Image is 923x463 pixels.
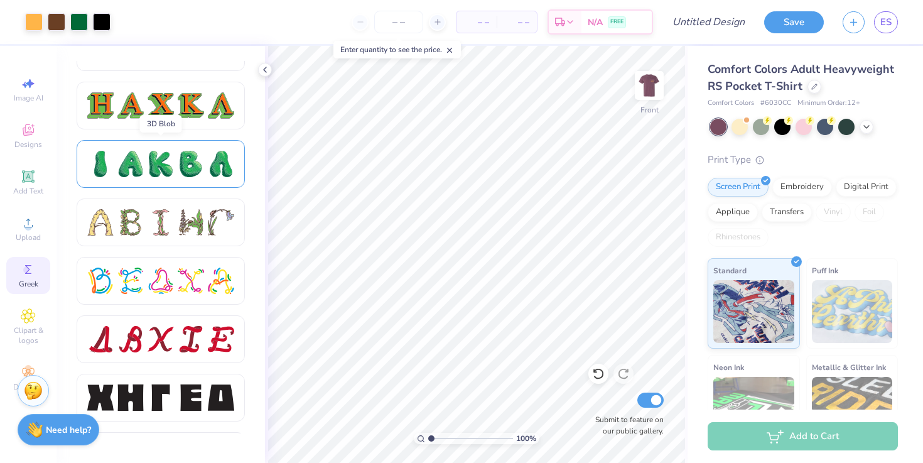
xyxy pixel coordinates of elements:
[13,186,43,196] span: Add Text
[588,16,603,29] span: N/A
[762,203,812,222] div: Transfers
[333,41,461,58] div: Enter quantity to see the price.
[816,203,851,222] div: Vinyl
[464,16,489,29] span: – –
[874,11,898,33] a: ES
[713,377,794,440] img: Neon Ink
[812,361,886,374] span: Metallic & Glitter Ink
[610,18,623,26] span: FREE
[504,16,529,29] span: – –
[880,15,892,30] span: ES
[16,232,41,242] span: Upload
[836,178,897,197] div: Digital Print
[812,377,893,440] img: Metallic & Glitter Ink
[637,73,662,98] img: Front
[708,153,898,167] div: Print Type
[708,203,758,222] div: Applique
[812,264,838,277] span: Puff Ink
[14,93,43,103] span: Image AI
[708,178,769,197] div: Screen Print
[713,280,794,343] img: Standard
[713,361,744,374] span: Neon Ink
[662,9,755,35] input: Untitled Design
[640,104,659,116] div: Front
[760,98,791,109] span: # 6030CC
[855,203,884,222] div: Foil
[708,62,894,94] span: Comfort Colors Adult Heavyweight RS Pocket T-Shirt
[772,178,832,197] div: Embroidery
[13,382,43,392] span: Decorate
[19,279,38,289] span: Greek
[713,264,747,277] span: Standard
[46,424,91,436] strong: Need help?
[708,228,769,247] div: Rhinestones
[812,280,893,343] img: Puff Ink
[797,98,860,109] span: Minimum Order: 12 +
[708,98,754,109] span: Comfort Colors
[374,11,423,33] input: – –
[588,414,664,437] label: Submit to feature on our public gallery.
[516,433,536,444] span: 100 %
[14,139,42,150] span: Designs
[764,11,824,33] button: Save
[6,325,50,346] span: Clipart & logos
[140,115,182,133] div: 3D Blob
